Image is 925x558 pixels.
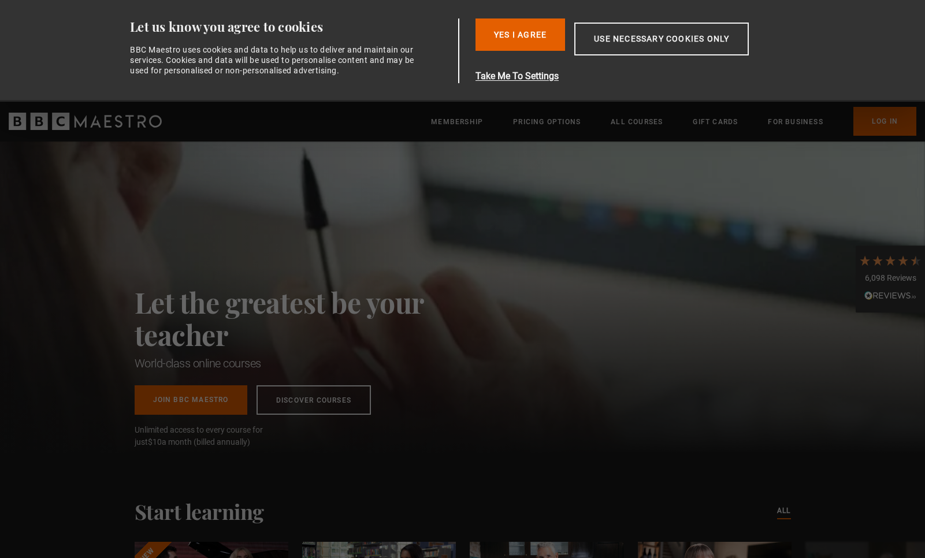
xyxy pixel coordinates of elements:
div: BBC Maestro uses cookies and data to help us to deliver and maintain our services. Cookies and da... [130,44,421,76]
a: Log In [853,107,916,136]
div: 6,098 ReviewsRead All Reviews [856,245,925,313]
h2: Start learning [135,499,264,523]
svg: BBC Maestro [9,113,162,130]
a: Membership [431,116,483,128]
div: 6,098 Reviews [859,273,922,284]
button: Take Me To Settings [475,69,804,83]
a: Join BBC Maestro [135,385,247,415]
div: Read All Reviews [859,290,922,304]
span: Unlimited access to every course for just a month (billed annually) [135,424,291,448]
a: Discover Courses [257,385,371,415]
a: Pricing Options [513,116,581,128]
div: 4.7 Stars [859,254,922,267]
img: REVIEWS.io [864,291,916,299]
button: Use necessary cookies only [574,23,749,55]
a: All Courses [611,116,663,128]
a: For business [768,116,823,128]
h2: Let the greatest be your teacher [135,286,475,351]
a: Gift Cards [693,116,738,128]
span: $10 [148,437,162,447]
div: Let us know you agree to cookies [130,18,454,35]
a: All [777,505,791,518]
h1: World-class online courses [135,355,475,371]
nav: Primary [431,107,916,136]
button: Yes I Agree [475,18,565,51]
